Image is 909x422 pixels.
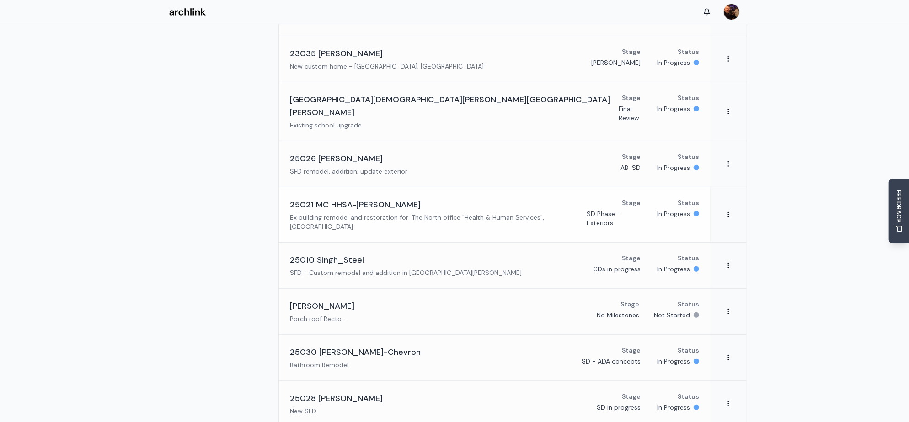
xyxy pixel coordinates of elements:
[622,392,641,401] p: Stage
[657,264,690,274] p: In Progress
[290,198,421,211] h3: 25021 MC HHSA-[PERSON_NAME]
[582,357,641,366] p: SD - ADA concepts
[620,163,641,172] p: AB-SD
[290,300,354,312] h3: [PERSON_NAME]
[290,392,383,405] h3: 25028 [PERSON_NAME]
[290,314,354,323] p: Porch roof Recto....
[678,152,699,161] p: Status
[678,346,699,355] p: Status
[279,82,710,141] a: [GEOGRAPHIC_DATA][DEMOGRAPHIC_DATA][PERSON_NAME][GEOGRAPHIC_DATA][PERSON_NAME]Existing school upg...
[279,141,710,187] a: 25026 [PERSON_NAME]SFD remodel, addition, update exteriorStageAB-SDStatusIn Progress
[657,403,690,412] p: In Progress
[279,243,710,288] a: 25010 Singh_SteelSFD - Custom remodel and addition in [GEOGRAPHIC_DATA][PERSON_NAME]StageCDs in p...
[678,198,699,207] p: Status
[290,346,421,359] h3: 25030 [PERSON_NAME]-Chevron
[290,406,383,416] p: New SFD
[591,58,641,67] p: [PERSON_NAME]
[724,4,739,20] img: MARC JONES
[290,167,407,176] p: SFD remodel, addition, update exterior
[622,152,641,161] p: Stage
[622,346,641,355] p: Stage
[169,8,206,16] img: Archlink
[290,93,619,119] h3: [GEOGRAPHIC_DATA][DEMOGRAPHIC_DATA][PERSON_NAME][GEOGRAPHIC_DATA][PERSON_NAME]
[279,187,710,242] a: 25021 MC HHSA-[PERSON_NAME]Ex building remodel and restoration for: The North office "Health & Hu...
[290,268,522,277] p: SFD - Custom remodel and addition in [GEOGRAPHIC_DATA][PERSON_NAME]
[597,403,641,412] p: SD in progress
[657,163,690,172] p: In Progress
[654,311,690,320] p: Not Started
[678,392,699,401] p: Status
[290,253,364,266] h3: 25010 Singh_Steel
[678,253,699,263] p: Status
[678,93,699,102] p: Status
[657,58,690,67] p: In Progress
[622,253,641,263] p: Stage
[290,62,484,71] p: New custom home - [GEOGRAPHIC_DATA], [GEOGRAPHIC_DATA]
[290,152,383,165] h3: 25026 [PERSON_NAME]
[619,104,641,122] p: Final Review
[279,335,710,380] a: 25030 [PERSON_NAME]-ChevronBathroom RemodelStageSD - ADA conceptsStatusIn Progress
[622,198,641,207] p: Stage
[587,209,641,227] p: SD Phase - Exteriors
[622,47,641,56] p: Stage
[279,289,710,334] a: [PERSON_NAME]Porch roof Recto....StageNo MilestonesStatusNot Started
[894,190,904,223] span: FEEDBACK
[657,357,690,366] p: In Progress
[657,104,690,113] p: In Progress
[657,209,690,218] p: In Progress
[597,311,639,320] p: No Milestones
[290,47,383,60] h3: 23035 [PERSON_NAME]
[279,36,710,82] a: 23035 [PERSON_NAME]New custom home - [GEOGRAPHIC_DATA], [GEOGRAPHIC_DATA]Stage[PERSON_NAME]Status...
[678,47,699,56] p: Status
[290,360,421,369] p: Bathroom Remodel
[290,213,587,231] p: Ex building remodel and restoration for: The North office "Health & Human Services", [GEOGRAPHIC_...
[593,264,641,274] p: CDs in progress
[678,300,699,309] p: Status
[290,121,619,130] p: Existing school upgrade
[889,179,909,243] button: Send Feedback
[622,93,641,102] p: Stage
[620,300,639,309] p: Stage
